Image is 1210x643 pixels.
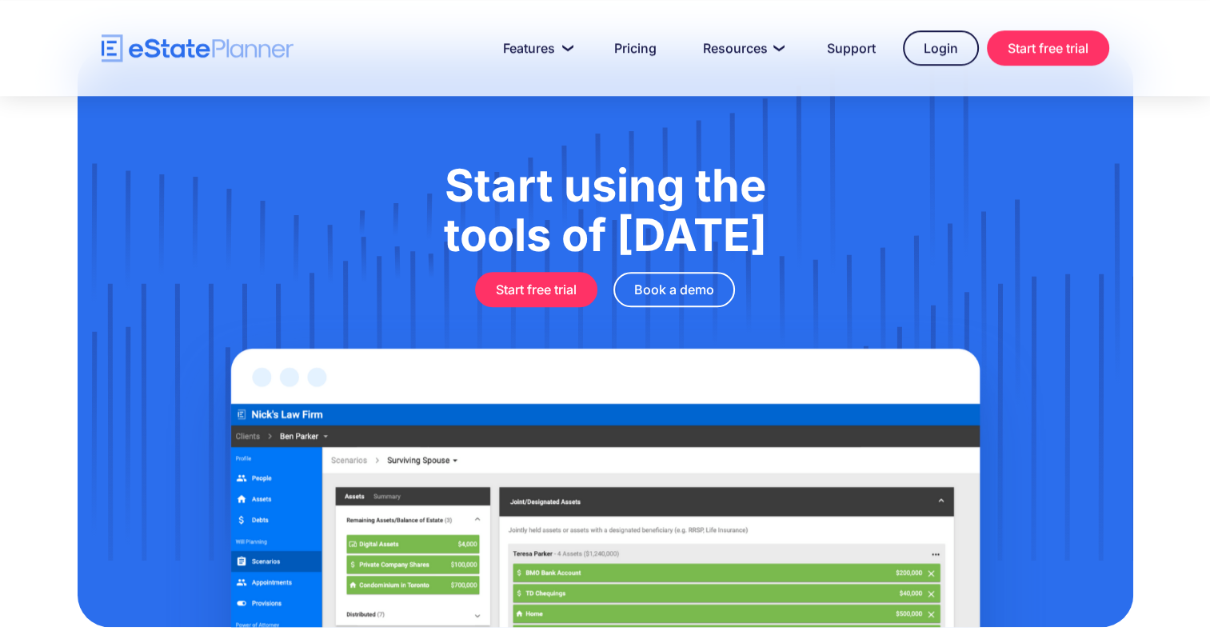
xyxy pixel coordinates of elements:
[613,272,735,307] a: Book a demo
[684,32,800,64] a: Resources
[475,272,597,307] a: Start free trial
[484,32,587,64] a: Features
[903,30,979,66] a: Login
[808,32,895,64] a: Support
[158,161,1053,260] h1: Start using the tools of [DATE]
[102,34,294,62] a: home
[987,30,1109,66] a: Start free trial
[595,32,676,64] a: Pricing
